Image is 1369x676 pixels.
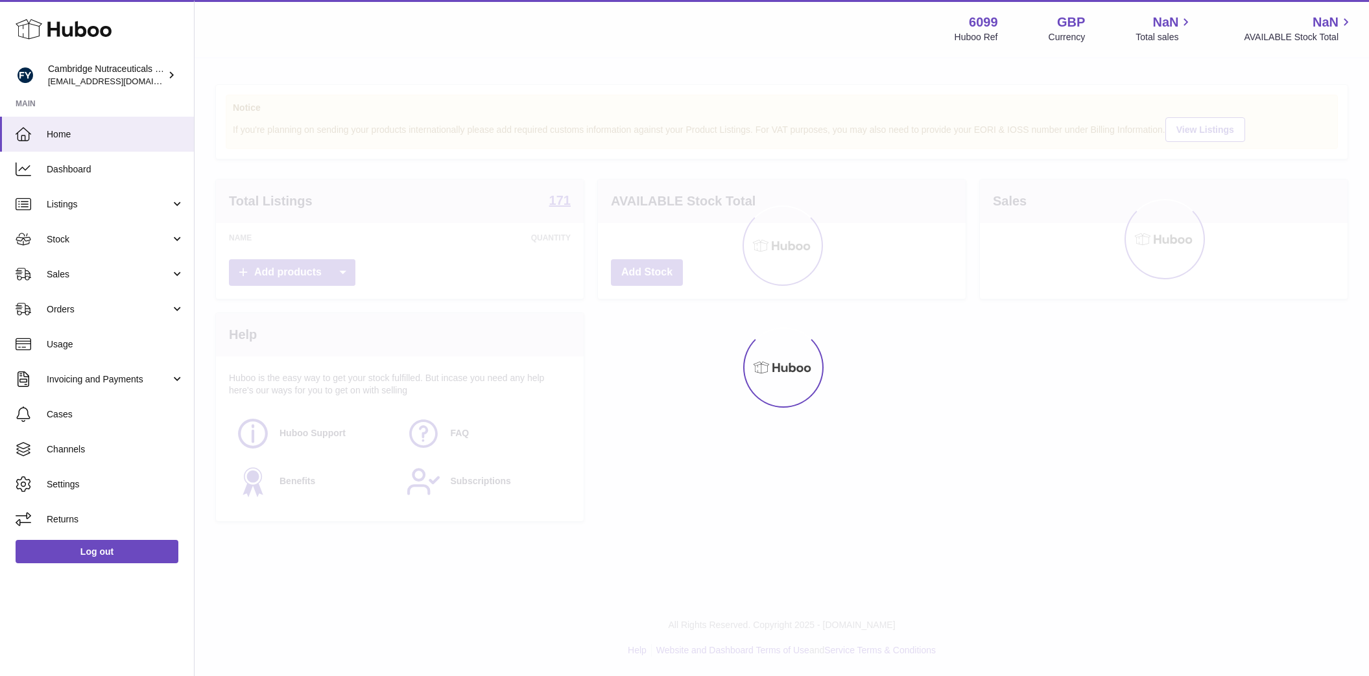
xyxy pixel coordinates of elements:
[47,443,184,456] span: Channels
[47,198,171,211] span: Listings
[1244,31,1353,43] span: AVAILABLE Stock Total
[1057,14,1085,31] strong: GBP
[1152,14,1178,31] span: NaN
[47,303,171,316] span: Orders
[1244,14,1353,43] a: NaN AVAILABLE Stock Total
[969,14,998,31] strong: 6099
[1049,31,1086,43] div: Currency
[47,408,184,421] span: Cases
[47,268,171,281] span: Sales
[47,338,184,351] span: Usage
[47,233,171,246] span: Stock
[1136,31,1193,43] span: Total sales
[47,163,184,176] span: Dashboard
[47,128,184,141] span: Home
[47,373,171,386] span: Invoicing and Payments
[16,65,35,85] img: huboo@camnutra.com
[48,63,165,87] div: Cambridge Nutraceuticals Ltd
[47,513,184,526] span: Returns
[1136,14,1193,43] a: NaN Total sales
[1313,14,1339,31] span: NaN
[16,540,178,563] a: Log out
[955,31,998,43] div: Huboo Ref
[48,76,191,86] span: [EMAIL_ADDRESS][DOMAIN_NAME]
[47,478,184,491] span: Settings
